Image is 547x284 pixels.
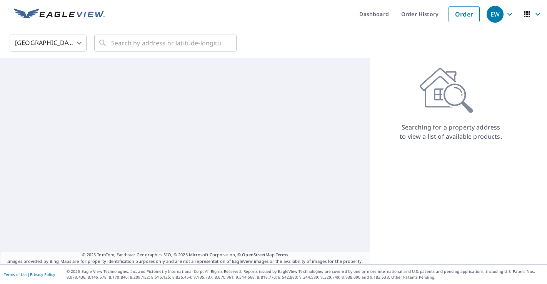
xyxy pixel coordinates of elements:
[10,32,87,54] div: [GEOGRAPHIC_DATA]
[4,272,28,277] a: Terms of Use
[449,6,480,22] a: Order
[242,252,274,257] a: OpenStreetMap
[276,252,289,257] a: Terms
[111,32,221,54] input: Search by address or latitude-longitude
[14,8,105,20] img: EV Logo
[30,272,55,277] a: Privacy Policy
[82,252,289,258] span: © 2025 TomTom, Earthstar Geographics SIO, © 2025 Microsoft Corporation, ©
[487,6,504,23] div: EW
[67,269,543,280] p: © 2025 Eagle View Technologies, Inc. and Pictometry International Corp. All Rights Reserved. Repo...
[399,123,502,141] p: Searching for a property address to view a list of available products.
[4,272,55,277] p: |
